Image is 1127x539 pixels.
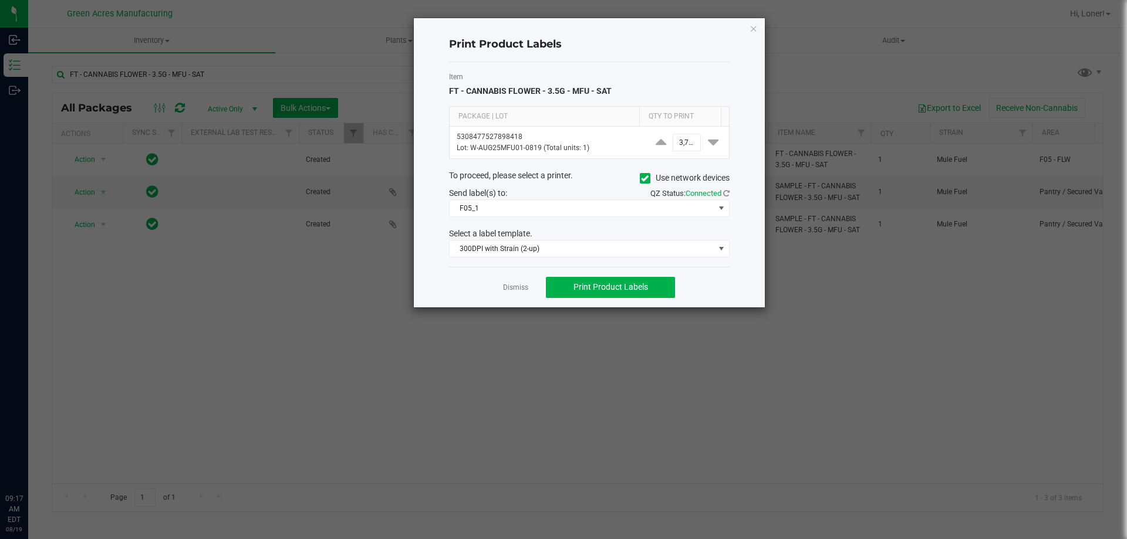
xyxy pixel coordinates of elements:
a: Dismiss [503,283,528,293]
h4: Print Product Labels [449,37,730,52]
span: FT - CANNABIS FLOWER - 3.5G - MFU - SAT [449,86,612,96]
span: QZ Status: [650,189,730,198]
th: Qty to Print [639,107,721,127]
span: 300DPI with Strain (2-up) [450,240,714,257]
span: Print Product Labels [573,282,648,291]
span: Connected [686,189,721,198]
span: F05_1 [450,200,714,216]
button: Print Product Labels [546,277,675,298]
div: To proceed, please select a printer. [440,170,738,187]
th: Package | Lot [450,107,639,127]
label: Item [449,72,730,82]
p: 5308477527898418 [457,131,638,143]
div: Select a label template. [440,228,738,240]
p: Lot: W-AUG25MFU01-0819 (Total units: 1) [457,143,638,154]
span: Send label(s) to: [449,188,507,198]
label: Use network devices [640,172,730,184]
iframe: Resource center [12,445,47,480]
iframe: Resource center unread badge [35,443,49,457]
